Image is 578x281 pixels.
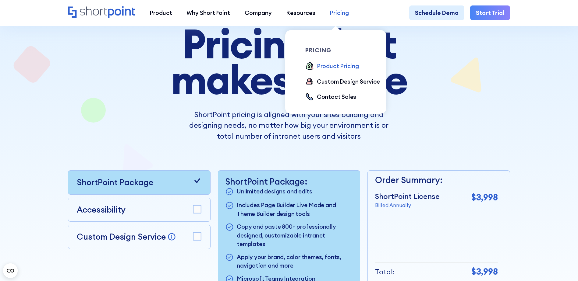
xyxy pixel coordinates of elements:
[317,62,359,70] div: Product Pricing
[245,9,272,17] div: Company
[179,5,237,20] a: Why ShortPoint
[181,109,397,142] p: ShortPoint pricing is aligned with your sites building and designing needs, no matter how big you...
[237,253,353,270] p: Apply your brand, color themes, fonts, navigation and more
[375,266,395,277] p: Total:
[68,6,135,19] a: Home
[225,176,353,187] p: ShortPoint Package:
[470,5,510,20] a: Start Trial
[375,174,498,187] p: Order Summary:
[237,201,353,218] p: Includes Page Builder Live Mode and Theme Builder design tools
[409,5,464,20] a: Schedule Demo
[3,263,18,278] button: Open CMP widget
[305,62,359,71] a: Product Pricing
[323,5,356,20] a: Pricing
[375,202,440,209] p: Billed Annually
[305,77,380,87] a: Custom Design Service
[237,5,279,20] a: Company
[77,176,153,189] p: ShortPoint Package
[375,191,440,202] p: ShortPoint License
[150,9,172,17] div: Product
[237,187,312,196] p: Unlimited designs and edits
[279,5,322,20] a: Resources
[468,210,578,281] iframe: Chat Widget
[305,47,386,53] div: pricing
[317,77,380,86] div: Custom Design Service
[126,26,452,98] h1: Pricing that makes sense
[305,92,356,102] a: Contact Sales
[317,92,356,101] div: Contact Sales
[142,5,179,20] a: Product
[330,9,349,17] div: Pricing
[237,222,353,248] p: Copy and paste 800+ professionally designed, customizable intranet templates
[77,231,166,242] p: Custom Design Service
[471,191,498,204] p: $3,998
[186,9,230,17] div: Why ShortPoint
[286,9,315,17] div: Resources
[77,204,126,216] p: Accessibility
